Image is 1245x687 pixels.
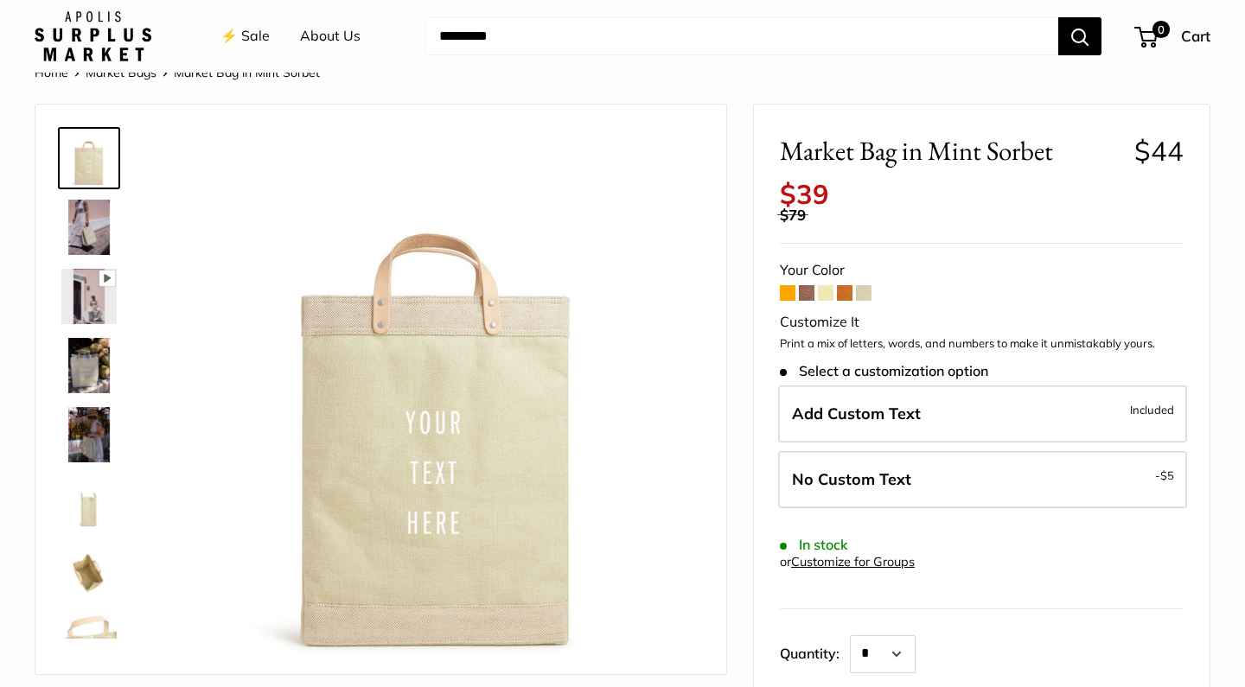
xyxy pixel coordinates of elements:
[1160,468,1174,482] span: $5
[780,630,850,673] label: Quantity:
[58,334,120,397] a: Market Bag in Mint Sorbet
[780,135,1121,167] span: Market Bag in Mint Sorbet
[174,65,320,80] span: Market Bag in Mint Sorbet
[425,17,1058,55] input: Search...
[58,404,120,466] a: Market Bag in Mint Sorbet
[61,130,117,186] img: Market Bag in Mint Sorbet
[61,200,117,255] img: Market Bag in Mint Sorbet
[780,309,1184,335] div: Customize It
[35,61,320,84] nav: Breadcrumb
[58,196,120,258] a: Market Bag in Mint Sorbet
[61,269,117,324] img: Market Bag in Mint Sorbet
[780,363,988,379] span: Select a customization option
[58,265,120,328] a: Market Bag in Mint Sorbet
[58,611,120,673] a: Market Bag in Mint Sorbet
[61,338,117,393] img: Market Bag in Mint Sorbet
[1181,27,1210,45] span: Cart
[1155,465,1174,486] span: -
[58,542,120,604] a: Market Bag in Mint Sorbet
[35,11,151,61] img: Apolis: Surplus Market
[35,65,68,80] a: Home
[791,554,915,569] a: Customize for Groups
[1152,21,1170,38] span: 0
[220,23,270,49] a: ⚡️ Sale
[61,545,117,601] img: Market Bag in Mint Sorbet
[1136,22,1210,50] a: 0 Cart
[780,550,915,574] div: or
[780,335,1184,353] p: Print a mix of letters, words, and numbers to make it unmistakably yours.
[780,537,848,553] span: In stock
[1058,17,1101,55] button: Search
[300,23,361,49] a: About Us
[780,206,806,224] span: $79
[86,65,156,80] a: Market Bags
[792,404,921,423] span: Add Custom Text
[61,407,117,462] img: Market Bag in Mint Sorbet
[1130,399,1174,420] span: Included
[58,473,120,535] a: Market Bag in Mint Sorbet
[780,258,1184,283] div: Your Color
[792,469,911,489] span: No Custom Text
[61,476,117,531] img: Market Bag in Mint Sorbet
[61,614,117,670] img: Market Bag in Mint Sorbet
[174,130,700,657] img: Market Bag in Mint Sorbet
[1134,134,1184,168] span: $44
[778,451,1187,508] label: Leave Blank
[780,177,829,211] span: $39
[778,385,1187,442] label: Add Custom Text
[58,127,120,189] a: Market Bag in Mint Sorbet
